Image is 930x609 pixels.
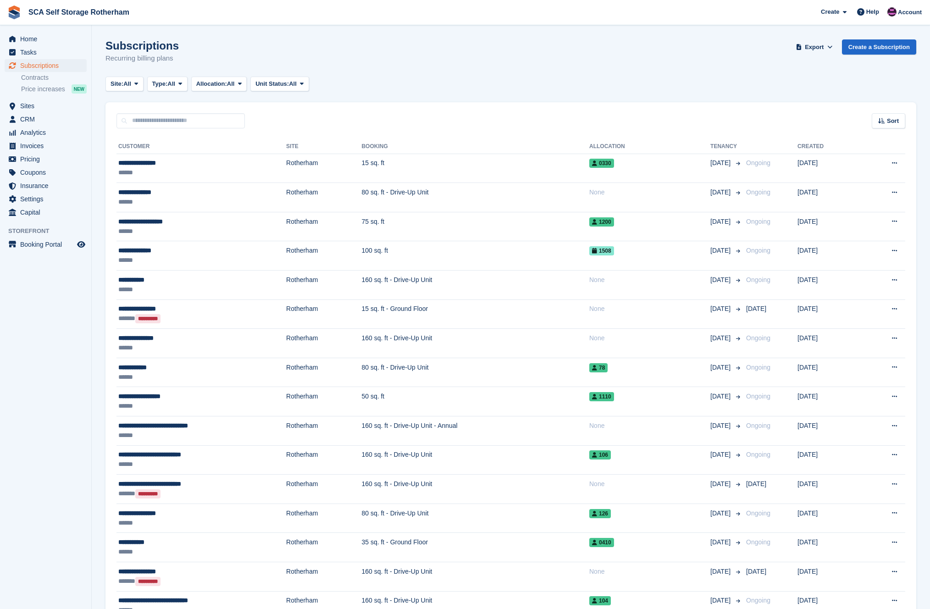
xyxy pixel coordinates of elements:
span: Coupons [20,166,75,179]
td: Rotherham [286,504,361,533]
span: [DATE] [710,275,732,285]
span: Export [805,43,824,52]
span: Insurance [20,179,75,192]
th: Customer [116,139,286,154]
td: 50 sq. ft [361,387,589,416]
span: [DATE] [710,158,732,168]
td: 160 sq. ft - Drive-Up Unit - Annual [361,416,589,446]
span: [DATE] [710,596,732,605]
td: 160 sq. ft - Drive-Up Unit [361,445,589,475]
a: menu [5,113,87,126]
span: Ongoing [746,451,770,458]
td: [DATE] [797,329,860,358]
td: Rotherham [286,329,361,358]
div: None [589,304,710,314]
span: 126 [589,509,611,518]
span: All [123,79,131,89]
td: Rotherham [286,154,361,183]
span: Ongoing [746,159,770,166]
td: Rotherham [286,299,361,329]
span: Type: [152,79,168,89]
span: All [289,79,297,89]
span: Settings [20,193,75,205]
th: Created [797,139,860,154]
td: Rotherham [286,183,361,212]
td: 80 sq. ft - Drive-Up Unit [361,183,589,212]
button: Site: All [105,77,144,92]
td: [DATE] [797,299,860,329]
span: Create [821,7,839,17]
span: [DATE] [710,188,732,197]
div: NEW [72,84,87,94]
td: [DATE] [797,445,860,475]
th: Allocation [589,139,710,154]
td: [DATE] [797,475,860,504]
span: Site: [111,79,123,89]
a: Create a Subscription [842,39,916,55]
td: Rotherham [286,271,361,300]
span: Subscriptions [20,59,75,72]
span: Ongoing [746,509,770,517]
span: Invoices [20,139,75,152]
p: Recurring billing plans [105,53,179,64]
td: 80 sq. ft - Drive-Up Unit [361,504,589,533]
span: 104 [589,596,611,605]
td: 80 sq. ft - Drive-Up Unit [361,358,589,387]
td: [DATE] [797,212,860,241]
span: Tasks [20,46,75,59]
td: Rotherham [286,212,361,241]
div: None [589,567,710,576]
span: Sites [20,100,75,112]
td: 160 sq. ft - Drive-Up Unit [361,271,589,300]
td: 100 sq. ft [361,241,589,271]
span: [DATE] [710,479,732,489]
span: [DATE] [710,537,732,547]
a: menu [5,166,87,179]
span: [DATE] [710,421,732,431]
span: Ongoing [746,188,770,196]
td: [DATE] [797,271,860,300]
td: Rotherham [286,562,361,592]
span: Allocation: [196,79,227,89]
img: Dale Chapman [887,7,897,17]
button: Unit Status: All [250,77,309,92]
th: Booking [361,139,589,154]
span: Unit Status: [255,79,289,89]
td: 35 sq. ft - Ground Floor [361,533,589,562]
td: Rotherham [286,475,361,504]
a: menu [5,193,87,205]
th: Tenancy [710,139,742,154]
td: [DATE] [797,562,860,592]
td: Rotherham [286,416,361,446]
a: menu [5,139,87,152]
span: Price increases [21,85,65,94]
span: Analytics [20,126,75,139]
span: Ongoing [746,334,770,342]
span: Ongoing [746,276,770,283]
div: None [589,421,710,431]
span: Booking Portal [20,238,75,251]
span: 106 [589,450,611,460]
a: menu [5,238,87,251]
span: Ongoing [746,364,770,371]
td: 160 sq. ft - Drive-Up Unit [361,475,589,504]
a: menu [5,206,87,219]
span: 1200 [589,217,614,227]
span: Help [866,7,879,17]
span: Account [898,8,922,17]
span: Ongoing [746,393,770,400]
span: Ongoing [746,247,770,254]
a: menu [5,33,87,45]
span: [DATE] [710,333,732,343]
td: 160 sq. ft - Drive-Up Unit [361,562,589,592]
td: Rotherham [286,387,361,416]
span: [DATE] [710,567,732,576]
button: Export [794,39,835,55]
span: All [167,79,175,89]
span: [DATE] [710,363,732,372]
td: Rotherham [286,445,361,475]
td: 15 sq. ft [361,154,589,183]
td: [DATE] [797,387,860,416]
span: CRM [20,113,75,126]
span: Storefront [8,227,91,236]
